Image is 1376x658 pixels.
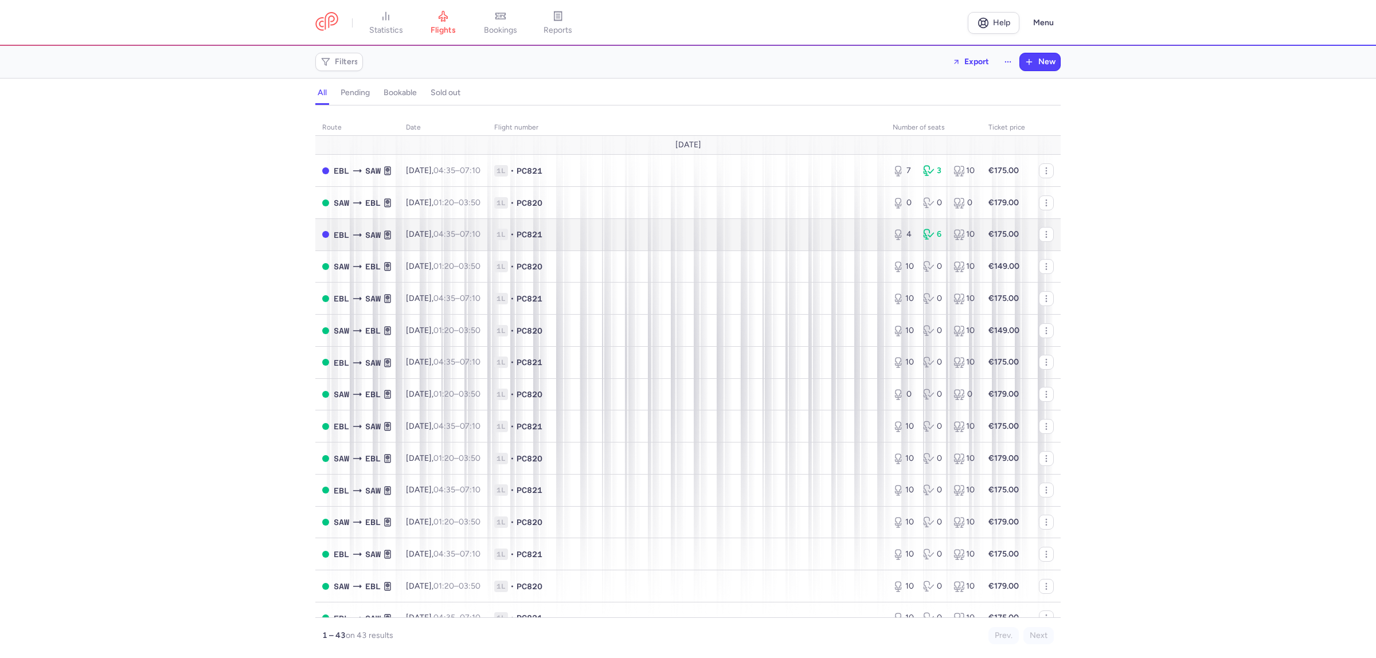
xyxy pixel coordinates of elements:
span: SAW [334,260,349,273]
strong: €175.00 [988,485,1019,495]
span: PC820 [517,261,542,272]
strong: €179.00 [988,389,1019,399]
span: New [1038,57,1056,66]
span: reports [544,25,572,36]
span: • [510,581,514,592]
span: 1L [494,389,508,400]
span: EBL [365,260,381,273]
span: 1L [494,165,508,177]
span: PC820 [517,453,542,464]
a: Help [968,12,1019,34]
span: • [510,389,514,400]
div: 0 [953,197,975,209]
time: 01:20 [433,198,454,207]
span: EBL [334,548,349,561]
span: SAW [365,292,381,305]
span: Export [964,57,989,66]
button: Next [1023,627,1054,644]
span: 1L [494,357,508,368]
div: 10 [953,581,975,592]
span: [DATE], [406,198,480,207]
span: – [433,453,480,463]
span: EBL [365,197,381,209]
div: 10 [953,612,975,624]
div: 10 [893,516,914,528]
span: SAW [365,548,381,561]
span: 1L [494,197,508,209]
span: [DATE], [406,421,480,431]
time: 03:50 [459,517,480,527]
div: 10 [893,293,914,304]
span: – [433,261,480,271]
span: [DATE], [406,389,480,399]
div: 10 [893,612,914,624]
time: 04:35 [433,549,455,559]
span: PC821 [517,357,542,368]
strong: €149.00 [988,326,1019,335]
strong: €179.00 [988,581,1019,591]
span: EBL [334,420,349,433]
button: Menu [1026,12,1061,34]
div: 10 [953,325,975,336]
button: Prev. [988,627,1019,644]
span: SAW [365,612,381,625]
th: date [399,119,487,136]
div: 0 [923,325,944,336]
span: PC821 [517,612,542,624]
button: New [1020,53,1060,70]
span: SAW [365,484,381,497]
span: SAW [365,357,381,369]
span: EBL [334,164,349,177]
span: PC820 [517,389,542,400]
span: PC820 [517,197,542,209]
time: 03:50 [459,261,480,271]
time: 03:50 [459,581,480,591]
time: 03:50 [459,389,480,399]
span: – [433,293,480,303]
span: • [510,197,514,209]
div: 10 [893,453,914,464]
div: 0 [953,389,975,400]
span: EBL [365,580,381,593]
span: EBL [334,292,349,305]
span: – [433,549,480,559]
span: • [510,421,514,432]
span: PC821 [517,229,542,240]
span: 1L [494,516,508,528]
span: 1L [494,549,508,560]
div: 10 [953,421,975,432]
span: PC820 [517,325,542,336]
span: – [433,229,480,239]
span: – [433,613,480,622]
strong: €175.00 [988,293,1019,303]
span: 1L [494,229,508,240]
span: – [433,198,480,207]
th: Ticket price [982,119,1032,136]
span: [DATE], [406,549,480,559]
time: 07:10 [460,421,480,431]
time: 01:20 [433,389,454,399]
span: SAW [334,580,349,593]
span: SAW [334,388,349,401]
span: SAW [334,324,349,337]
a: statistics [357,10,415,36]
span: • [510,325,514,336]
time: 04:35 [433,613,455,622]
div: 0 [923,549,944,560]
time: 07:10 [460,613,480,622]
span: statistics [369,25,403,36]
div: 10 [893,261,914,272]
button: Export [945,53,996,71]
span: • [510,453,514,464]
span: EBL [334,357,349,369]
time: 04:35 [433,421,455,431]
th: number of seats [886,119,982,136]
div: 0 [923,293,944,304]
span: [DATE], [406,293,480,303]
time: 03:50 [459,453,480,463]
span: Help [993,18,1010,27]
span: – [433,581,480,591]
span: – [433,166,480,175]
span: SAW [334,452,349,465]
div: 10 [953,229,975,240]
